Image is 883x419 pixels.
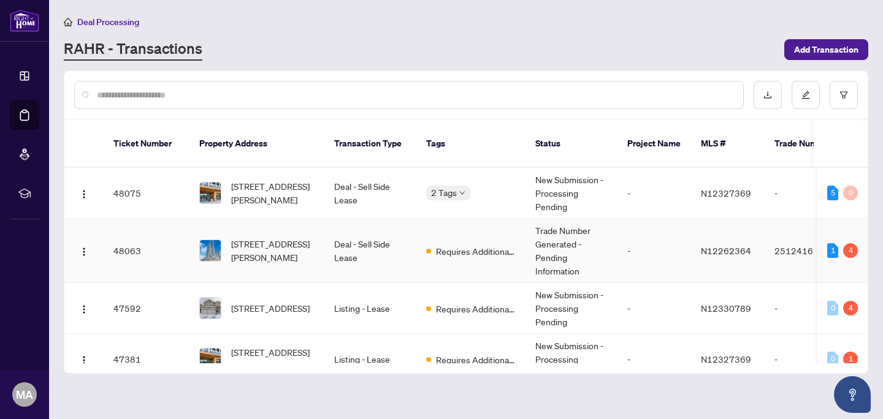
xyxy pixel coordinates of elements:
button: Logo [74,241,94,260]
th: Project Name [617,120,691,168]
span: down [459,190,465,196]
span: 2 Tags [431,186,457,200]
span: filter [839,91,848,99]
span: home [64,18,72,26]
span: N12330789 [701,303,751,314]
th: Ticket Number [104,120,189,168]
td: 48063 [104,219,189,283]
td: 2512416 [765,219,851,283]
img: thumbnail-img [200,240,221,261]
span: edit [801,91,810,99]
span: N12262364 [701,245,751,256]
button: Logo [74,298,94,318]
td: New Submission - Processing Pending [526,168,617,219]
img: thumbnail-img [200,298,221,319]
div: 4 [843,243,858,258]
span: Requires Additional Docs [436,353,516,366]
span: N12327369 [701,353,751,364]
td: - [765,334,851,385]
div: 0 [827,301,838,315]
button: edit [792,81,820,109]
td: - [765,168,851,219]
button: filter [830,81,858,109]
td: Listing - Lease [324,283,416,334]
th: Transaction Type [324,120,416,168]
img: thumbnail-img [200,183,221,203]
span: Add Transaction [794,40,858,59]
td: Trade Number Generated - Pending Information [526,219,617,283]
th: Status [526,120,617,168]
span: [STREET_ADDRESS] [231,301,310,315]
img: logo [10,9,39,32]
span: [STREET_ADDRESS][PERSON_NAME] [231,345,315,372]
div: 4 [843,301,858,315]
th: Tags [416,120,526,168]
th: Property Address [189,120,324,168]
img: Logo [79,189,89,199]
td: New Submission - Processing Pending [526,334,617,385]
span: [STREET_ADDRESS][PERSON_NAME] [231,179,315,206]
div: 1 [843,352,858,366]
td: 48075 [104,168,189,219]
td: - [617,168,691,219]
td: 47592 [104,283,189,334]
button: Add Transaction [784,39,868,60]
td: Deal - Sell Side Lease [324,168,416,219]
a: RAHR - Transactions [64,39,202,61]
span: MA [16,386,33,403]
img: thumbnail-img [200,349,221,369]
td: - [617,334,691,385]
div: 1 [827,243,838,258]
button: download [754,81,782,109]
button: Logo [74,349,94,369]
span: [STREET_ADDRESS][PERSON_NAME] [231,237,315,264]
span: Deal Processing [77,17,139,28]
td: - [765,283,851,334]
div: 5 [827,186,838,200]
th: MLS # [691,120,765,168]
img: Logo [79,304,89,314]
button: Logo [74,183,94,203]
span: download [763,91,772,99]
td: - [617,219,691,283]
td: - [617,283,691,334]
td: New Submission - Processing Pending [526,283,617,334]
div: 0 [827,352,838,366]
img: Logo [79,247,89,257]
span: N12327369 [701,187,751,198]
img: Logo [79,355,89,365]
td: Deal - Sell Side Lease [324,219,416,283]
td: 47381 [104,334,189,385]
div: 0 [843,186,858,200]
span: Requires Additional Docs [436,302,516,315]
td: Listing - Lease [324,334,416,385]
button: Open asap [834,376,871,413]
th: Trade Number [765,120,851,168]
span: Requires Additional Docs [436,244,516,258]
